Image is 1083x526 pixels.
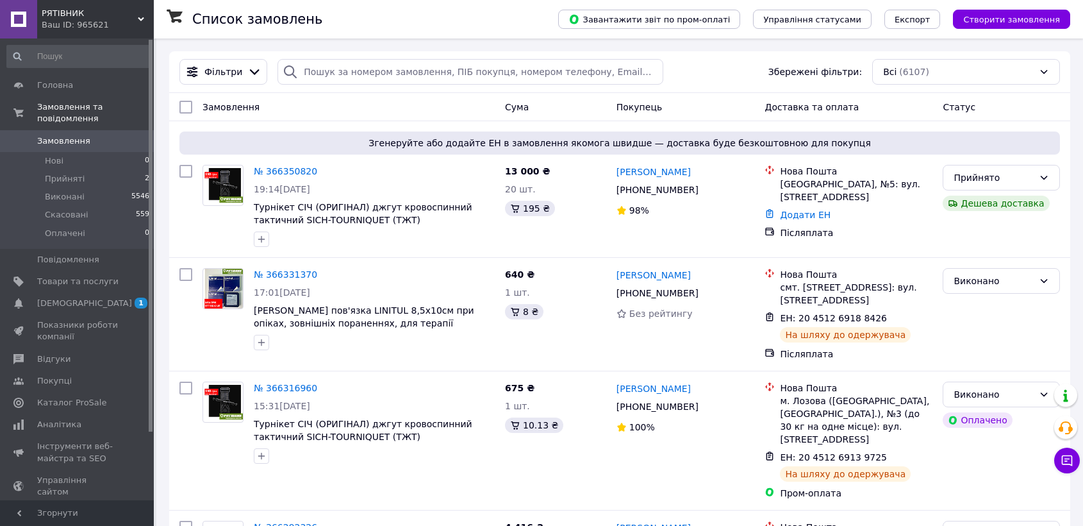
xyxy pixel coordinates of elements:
span: Аналітика [37,419,81,430]
div: На шляху до одержувача [780,466,911,482]
div: Пром-оплата [780,487,932,500]
span: Без рейтингу [629,309,693,319]
span: 20 шт. [505,184,536,194]
a: № 366331370 [254,269,317,280]
span: Збережені фільтри: [768,65,862,78]
span: Замовлення та повідомлення [37,101,154,124]
div: [GEOGRAPHIC_DATA], №5: вул. [STREET_ADDRESS] [780,178,932,203]
a: Додати ЕН [780,210,831,220]
span: Прийняті [45,173,85,185]
input: Пошук [6,45,151,68]
span: 1 шт. [505,401,530,411]
span: 19:14[DATE] [254,184,310,194]
div: [PHONE_NUMBER] [614,181,701,199]
div: Післяплата [780,348,932,361]
div: Ваш ID: 965621 [42,19,154,31]
span: Повідомлення [37,254,99,266]
a: [PERSON_NAME] [616,165,691,178]
span: Експорт [895,15,930,24]
span: Створити замовлення [963,15,1060,24]
span: Згенеруйте або додайте ЕН в замовлення якомога швидше — доставка буде безкоштовною для покупця [185,137,1055,149]
span: Скасовані [45,209,88,221]
span: 1 [135,298,147,309]
span: Покупці [37,375,72,387]
span: Відгуки [37,353,70,365]
span: Виконані [45,191,85,203]
a: Турнікет СІЧ (ОРИГІНАЛ) джгут кровоспинний тактичний SICH-TOURNIQUET (ТЖТ) [254,419,472,442]
img: Фото товару [203,269,243,309]
a: Фото товару [203,382,244,423]
div: Нова Пошта [780,268,932,281]
span: 98% [629,205,649,216]
div: 8 ₴ [505,304,543,319]
span: Нові [45,155,63,167]
div: [PHONE_NUMBER] [614,398,701,416]
span: 2 [145,173,149,185]
span: 675 ₴ [505,383,534,393]
span: Cума [505,102,529,112]
span: Покупець [616,102,662,112]
span: 559 [136,209,149,221]
a: Створити замовлення [940,13,1070,24]
div: На шляху до одержувача [780,327,911,343]
span: [DEMOGRAPHIC_DATA] [37,298,132,309]
a: № 366350820 [254,166,317,176]
span: Фільтри [204,65,242,78]
span: Головна [37,80,73,91]
button: Управління статусами [753,10,872,29]
div: 10.13 ₴ [505,418,563,433]
a: [PERSON_NAME] [616,382,691,395]
span: Оплачені [45,228,85,239]
span: РЯТІВНИК [42,8,138,19]
span: Товари та послуги [37,276,119,287]
button: Створити замовлення [953,10,1070,29]
span: Управління статусами [763,15,861,24]
span: Замовлення [37,135,90,147]
div: Нова Пошта [780,165,932,178]
img: Фото товару [203,168,243,203]
span: Управління сайтом [37,475,119,498]
div: Оплачено [943,412,1012,428]
a: Фото товару [203,268,244,309]
a: Турнікет СІЧ (ОРИГІНАЛ) джгут кровоспинний тактичний SICH-TOURNIQUET (ТЖТ) [254,202,472,225]
span: Доставка та оплата [765,102,859,112]
span: 100% [629,422,655,432]
button: Експорт [884,10,941,29]
span: Показники роботи компанії [37,319,119,343]
div: 195 ₴ [505,201,555,216]
div: [PHONE_NUMBER] [614,284,701,302]
h1: Список замовлень [192,12,322,27]
span: (6107) [899,67,929,77]
div: Виконано [954,387,1034,402]
div: Прийнято [954,171,1034,185]
span: Замовлення [203,102,260,112]
span: 15:31[DATE] [254,401,310,411]
span: 5546 [131,191,149,203]
span: Статус [943,102,975,112]
div: Нова Пошта [780,382,932,394]
input: Пошук за номером замовлення, ПІБ покупця, номером телефону, Email, номером накладної [277,59,663,85]
span: ЕН: 20 4512 6918 8426 [780,313,887,323]
span: 1 шт. [505,287,530,298]
a: [PERSON_NAME] пов'язка LINITUL 8,5х10см при опіках, зовнішніх пораненнях, для терапії пролежнів, ... [254,305,481,341]
span: ЕН: 20 4512 6913 9725 [780,452,887,462]
button: Завантажити звіт по пром-оплаті [558,10,740,29]
span: 17:01[DATE] [254,287,310,298]
span: Інструменти веб-майстра та SEO [37,441,119,464]
div: Виконано [954,274,1034,288]
span: Завантажити звіт по пром-оплаті [568,13,730,25]
div: Дешева доставка [943,196,1049,211]
div: м. Лозова ([GEOGRAPHIC_DATA], [GEOGRAPHIC_DATA].), №3 (до 30 кг на одне місце): вул. [STREET_ADDR... [780,394,932,446]
span: Каталог ProSale [37,397,106,409]
img: Фото товару [203,385,243,420]
a: Фото товару [203,165,244,206]
a: [PERSON_NAME] [616,269,691,282]
span: 13 000 ₴ [505,166,550,176]
span: 640 ₴ [505,269,534,280]
span: Всі [883,65,897,78]
a: № 366316960 [254,383,317,393]
div: смт. [STREET_ADDRESS]: вул. [STREET_ADDRESS] [780,281,932,307]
